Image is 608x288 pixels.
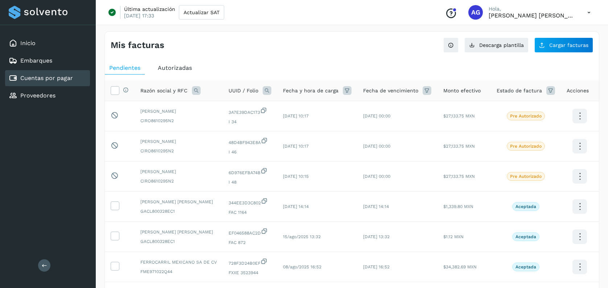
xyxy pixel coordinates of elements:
span: FXXE 3523944 [229,269,271,276]
div: Inicio [5,35,90,51]
button: Descarga plantilla [464,37,529,53]
p: Aceptada [515,264,536,269]
span: Acciones [567,87,589,95]
p: Aceptada [515,204,536,209]
a: Inicio [20,40,36,47]
span: Autorizadas [158,64,192,71]
span: [DATE] 10:17 [283,144,309,149]
span: I 48 [229,179,271,185]
span: [DATE] 00:00 [363,174,390,179]
a: Cuentas por pagar [20,75,73,81]
span: GACL800328EC1 [140,208,217,215]
span: [DATE] 16:52 [363,264,390,269]
div: Proveedores [5,88,90,104]
span: [DATE] 10:17 [283,113,309,119]
span: 08/ago/2025 16:52 [283,264,321,269]
div: Cuentas por pagar [5,70,90,86]
span: CIRO8610295N2 [140,117,217,124]
span: [PERSON_NAME] [140,168,217,175]
p: Hola, [489,6,576,12]
span: 6D976EFBA74B [229,167,271,176]
p: [DATE] 17:33 [124,12,154,19]
span: Fecha de vencimiento [363,87,418,95]
span: [PERSON_NAME] [PERSON_NAME] [140,199,217,205]
h4: Mis facturas [111,40,164,51]
span: Razón social y RFC [140,87,188,95]
p: Última actualización [124,6,175,12]
span: FERROCARRIL MEXICANO SA DE CV [140,259,217,265]
p: Abigail Gonzalez Leon [489,12,576,19]
span: I 34 [229,119,271,125]
span: Pendientes [109,64,140,71]
span: CIRO8610295N2 [140,178,217,184]
button: Cargar facturas [534,37,593,53]
span: Fecha y hora de carga [283,87,338,95]
span: Estado de factura [497,87,542,95]
a: Proveedores [20,92,56,99]
p: Aceptada [515,234,536,239]
span: GACL800328EC1 [140,238,217,245]
span: $1,339.80 MXN [443,204,473,209]
span: [DATE] 14:14 [363,204,389,209]
span: [DATE] 13:32 [363,234,390,239]
span: $27,133.75 MXN [443,174,475,179]
span: 344EE3D3C802 [229,197,271,206]
span: EF046588AC2D [229,228,271,236]
span: I 46 [229,149,271,155]
span: FAC 1164 [229,209,271,216]
span: [DATE] 14:14 [283,204,309,209]
span: [DATE] 00:00 [363,113,390,119]
p: Pre Autorizado [510,174,542,179]
span: $34,382.69 MXN [443,264,477,269]
span: $27,133.75 MXN [443,113,475,119]
span: [DATE] 00:00 [363,144,390,149]
span: [PERSON_NAME] [140,138,217,145]
span: $27,133.75 MXN [443,144,475,149]
span: 15/ago/2025 13:32 [283,234,321,239]
span: [DATE] 10:15 [283,174,309,179]
span: FAC 872 [229,239,271,246]
span: $1.12 MXN [443,234,464,239]
span: Monto efectivo [443,87,481,95]
span: CIRO8610295N2 [140,148,217,154]
span: FME971022Q44 [140,268,217,275]
a: Embarques [20,57,52,64]
span: Cargar facturas [549,43,588,48]
p: Pre Autorizado [510,144,542,149]
span: 48D4BF943E8A [229,137,271,146]
span: UUID / Folio [229,87,258,95]
p: Pre Autorizado [510,113,542,119]
span: 3A7E39DAC173 [229,107,271,116]
span: Descarga plantilla [479,43,524,48]
button: Actualizar SAT [179,5,224,20]
span: [PERSON_NAME] [PERSON_NAME] [140,229,217,235]
span: 728F3D24B0EF [229,258,271,267]
span: [PERSON_NAME] [140,108,217,115]
div: Embarques [5,53,90,69]
span: Actualizar SAT [184,10,219,15]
